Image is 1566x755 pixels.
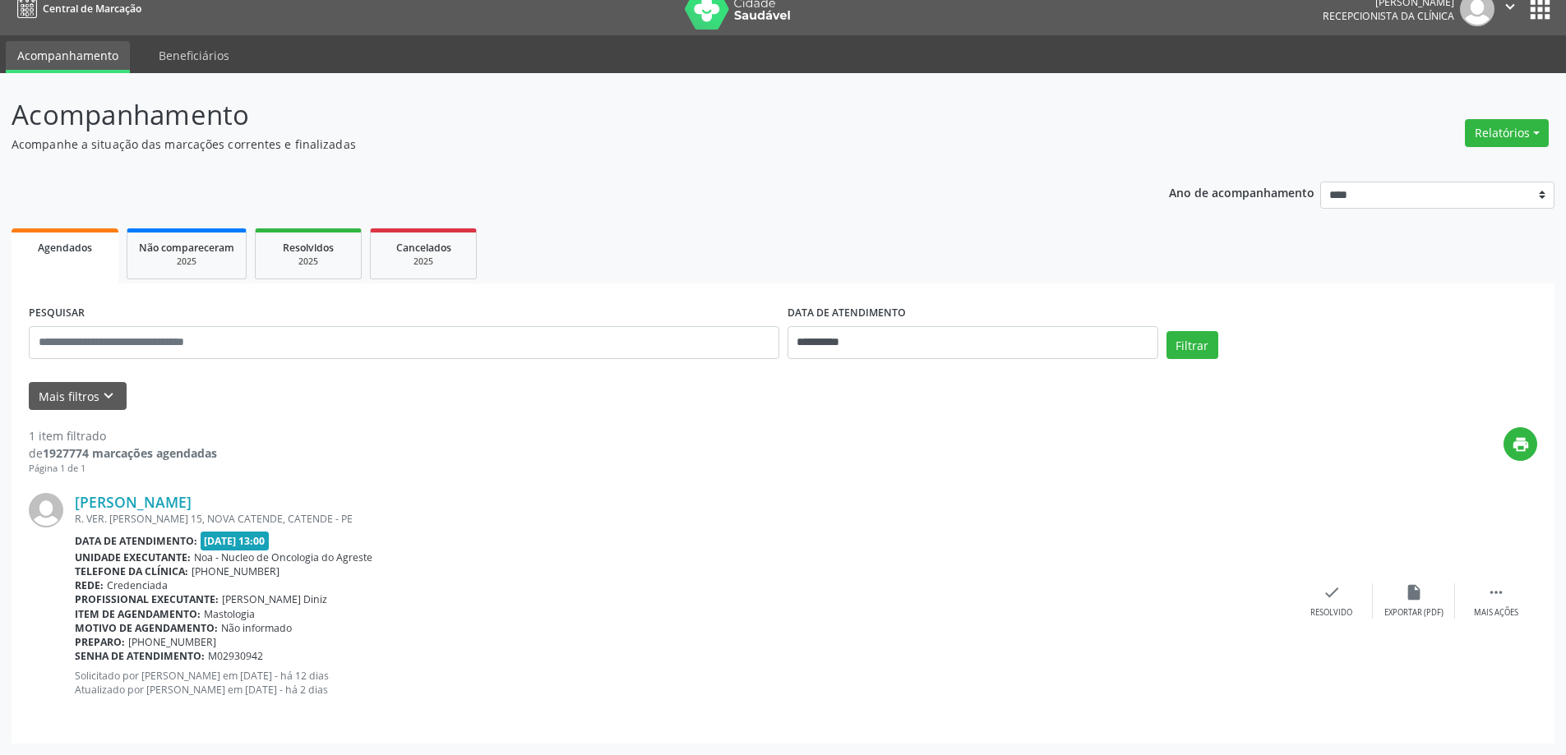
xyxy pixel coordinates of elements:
[75,493,192,511] a: [PERSON_NAME]
[1504,427,1537,461] button: print
[788,301,906,326] label: DATA DE ATENDIMENTO
[29,427,217,444] div: 1 item filtrado
[75,621,218,635] b: Motivo de agendamento:
[29,444,217,462] div: de
[267,256,349,268] div: 2025
[43,2,141,16] span: Central de Marcação
[75,564,188,578] b: Telefone da clínica:
[382,256,464,268] div: 2025
[204,607,255,621] span: Mastologia
[107,578,168,592] span: Credenciada
[221,621,292,635] span: Não informado
[12,136,1092,153] p: Acompanhe a situação das marcações correntes e finalizadas
[208,649,263,663] span: M02930942
[29,301,85,326] label: PESQUISAR
[1512,435,1530,453] i: print
[75,534,197,548] b: Data de atendimento:
[75,669,1291,697] p: Solicitado por [PERSON_NAME] em [DATE] - há 12 dias Atualizado por [PERSON_NAME] em [DATE] - há 2...
[222,592,327,606] span: [PERSON_NAME] Diniz
[139,256,234,268] div: 2025
[201,532,270,550] span: [DATE] 13:00
[128,635,216,649] span: [PHONE_NUMBER]
[12,94,1092,136] p: Acompanhamento
[1465,119,1549,147] button: Relatórios
[75,607,201,621] b: Item de agendamento:
[1323,9,1454,23] span: Recepcionista da clínica
[1166,331,1218,359] button: Filtrar
[396,241,451,255] span: Cancelados
[29,382,127,411] button: Mais filtroskeyboard_arrow_down
[1384,607,1444,619] div: Exportar (PDF)
[75,592,219,606] b: Profissional executante:
[147,41,241,70] a: Beneficiários
[29,493,63,527] img: img
[75,512,1291,526] div: R. VER. [PERSON_NAME] 15, NOVA CATENDE, CATENDE - PE
[1169,182,1314,202] p: Ano de acompanhamento
[139,241,234,255] span: Não compareceram
[29,462,217,476] div: Página 1 de 1
[1405,583,1423,601] i: insert_drive_file
[283,241,334,255] span: Resolvidos
[192,564,279,578] span: [PHONE_NUMBER]
[75,635,125,649] b: Preparo:
[6,41,130,73] a: Acompanhamento
[38,241,92,255] span: Agendados
[1487,583,1505,601] i: 
[43,445,217,461] strong: 1927774 marcações agendadas
[99,387,118,405] i: keyboard_arrow_down
[1323,583,1341,601] i: check
[1474,607,1518,619] div: Mais ações
[75,578,104,592] b: Rede:
[75,550,191,564] b: Unidade executante:
[75,649,205,663] b: Senha de atendimento:
[1310,607,1352,619] div: Resolvido
[194,550,372,564] span: Noa - Nucleo de Oncologia do Agreste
